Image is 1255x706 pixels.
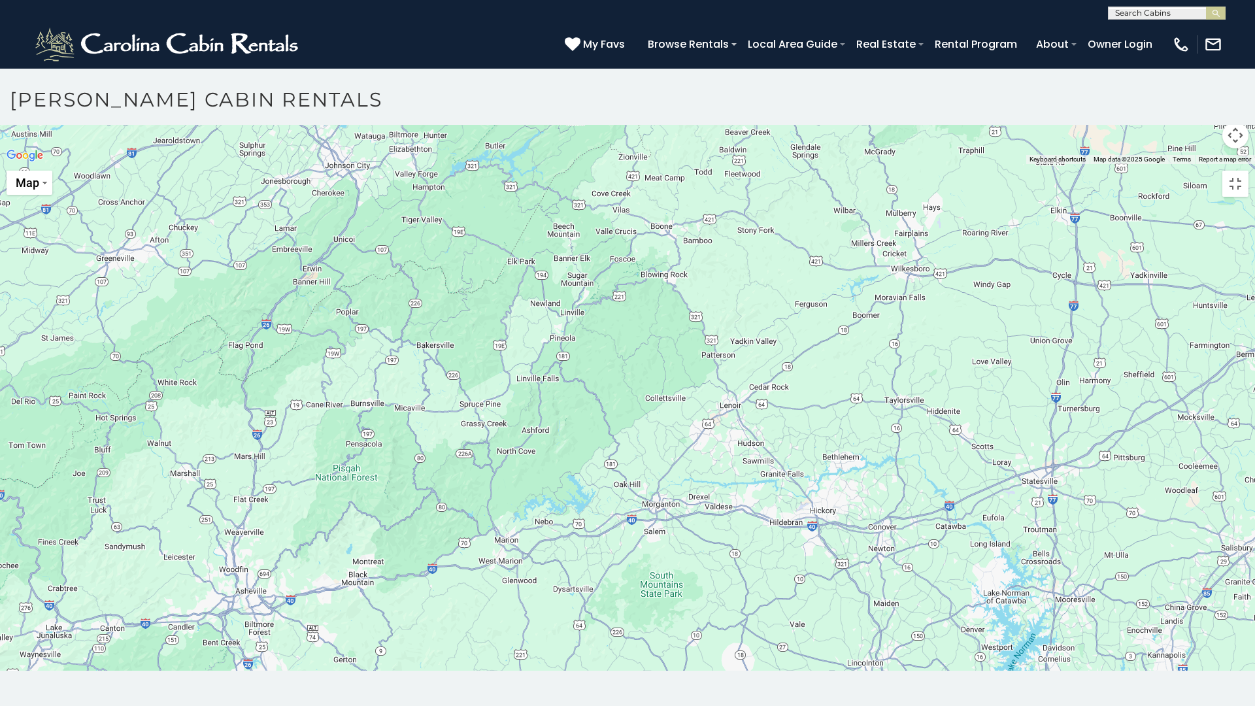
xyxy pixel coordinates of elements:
button: Toggle fullscreen view [1222,171,1248,197]
img: White-1-2.png [33,25,304,64]
a: My Favs [565,36,628,53]
img: mail-regular-white.png [1204,35,1222,54]
a: About [1029,33,1075,56]
img: phone-regular-white.png [1172,35,1190,54]
button: Keyboard shortcuts [1029,155,1086,164]
span: My Favs [583,36,625,52]
a: Owner Login [1081,33,1159,56]
a: Real Estate [850,33,922,56]
a: Local Area Guide [741,33,844,56]
a: Browse Rentals [641,33,735,56]
a: Rental Program [928,33,1024,56]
